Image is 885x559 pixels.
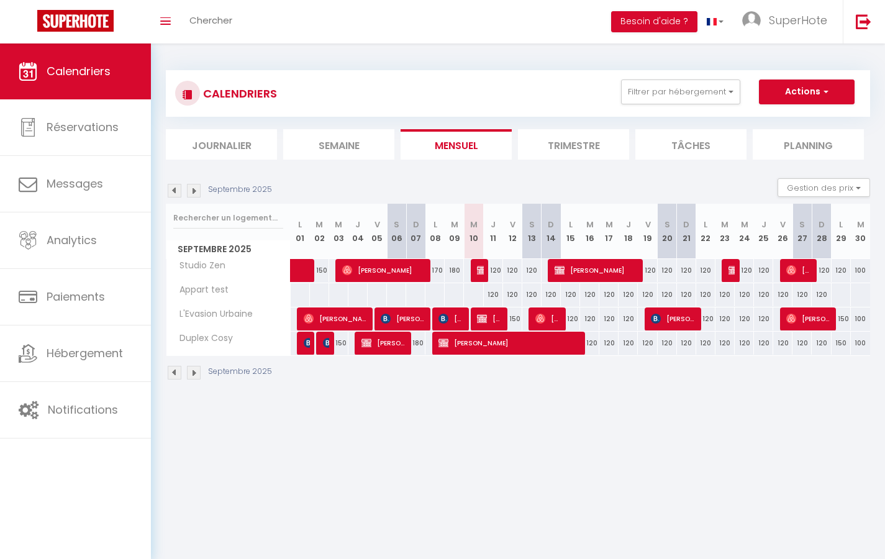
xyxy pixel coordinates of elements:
div: 100 [851,259,870,282]
div: 120 [503,259,522,282]
div: 120 [812,259,831,282]
th: 07 [406,204,425,259]
th: 22 [696,204,715,259]
div: 120 [580,332,599,355]
span: Duplex Cosy [168,332,236,345]
div: 120 [638,283,657,306]
button: Besoin d'aide ? [611,11,697,32]
div: 120 [619,332,638,355]
th: 25 [754,204,773,259]
div: 120 [619,283,638,306]
abbr: L [569,219,573,230]
span: Patureau Léa [304,331,310,355]
th: 16 [580,204,599,259]
span: [PERSON_NAME] [477,258,483,282]
input: Rechercher un logement... [173,207,283,229]
div: 150 [503,307,522,330]
span: [PERSON_NAME] [342,258,425,282]
div: 120 [792,332,812,355]
button: Actions [759,80,855,104]
th: 02 [310,204,329,259]
span: [PERSON_NAME] [786,258,812,282]
th: 08 [425,204,445,259]
div: 120 [638,259,657,282]
div: 150 [832,332,851,355]
li: Semaine [283,129,394,160]
th: 28 [812,204,831,259]
abbr: D [683,219,689,230]
div: 120 [599,332,619,355]
div: 120 [677,332,696,355]
p: Septembre 2025 [208,184,272,196]
div: 120 [696,307,715,330]
th: 26 [773,204,792,259]
th: 17 [599,204,619,259]
div: 120 [561,283,580,306]
abbr: M [857,219,865,230]
div: 100 [851,307,870,330]
div: 120 [658,283,677,306]
th: 05 [368,204,387,259]
abbr: S [529,219,535,230]
div: 120 [696,259,715,282]
th: 09 [445,204,464,259]
span: [PERSON_NAME] [728,258,735,282]
span: [PERSON_NAME] [304,307,368,330]
div: 150 [832,307,851,330]
span: Studio Zen [168,259,229,273]
div: 120 [677,283,696,306]
abbr: S [394,219,399,230]
abbr: V [645,219,651,230]
div: 120 [658,259,677,282]
li: Journalier [166,129,277,160]
li: Planning [753,129,864,160]
div: 120 [580,283,599,306]
div: 180 [406,332,425,355]
div: 120 [696,283,715,306]
div: 120 [735,259,754,282]
abbr: V [374,219,380,230]
div: 120 [696,332,715,355]
div: 120 [832,259,851,282]
abbr: L [839,219,843,230]
th: 14 [542,204,561,259]
span: [PERSON_NAME] [438,331,579,355]
div: 120 [484,259,503,282]
div: 120 [522,283,542,306]
div: 120 [619,307,638,330]
th: 06 [387,204,406,259]
span: [PERSON_NAME] [786,307,831,330]
div: 120 [715,332,735,355]
div: 120 [735,307,754,330]
span: [PERSON_NAME] [323,331,329,355]
div: 170 [425,259,445,282]
span: Notifications [48,402,118,417]
th: 20 [658,204,677,259]
span: [PERSON_NAME] [438,307,464,330]
li: Mensuel [401,129,512,160]
abbr: J [355,219,360,230]
abbr: S [665,219,670,230]
th: 18 [619,204,638,259]
span: [PERSON_NAME] [535,307,561,330]
abbr: M [721,219,728,230]
th: 23 [715,204,735,259]
div: 120 [599,307,619,330]
abbr: M [470,219,478,230]
div: 120 [754,259,773,282]
abbr: L [298,219,302,230]
li: Tâches [635,129,747,160]
span: Appart test [168,283,232,297]
div: 150 [329,332,348,355]
th: 21 [677,204,696,259]
abbr: M [451,219,458,230]
div: 100 [851,332,870,355]
div: 120 [792,283,812,306]
th: 11 [484,204,503,259]
div: 120 [580,307,599,330]
abbr: J [491,219,496,230]
li: Trimestre [518,129,629,160]
div: 120 [484,283,503,306]
span: Analytics [47,232,97,248]
div: 120 [638,332,657,355]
